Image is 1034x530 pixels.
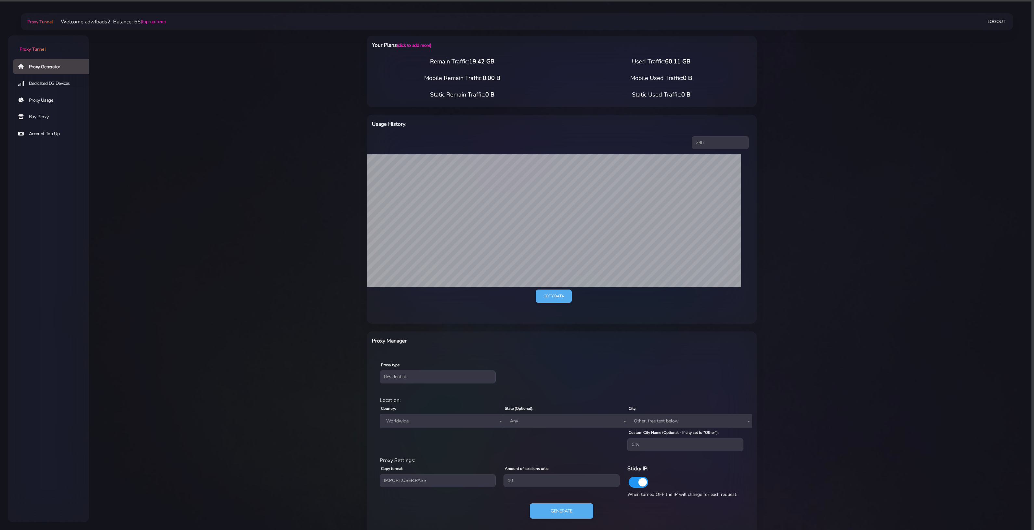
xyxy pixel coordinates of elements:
a: Logout [988,16,1006,28]
span: Any [504,414,628,428]
label: Copy format: [381,466,403,472]
a: Account Top Up [13,126,94,141]
label: City: [629,406,636,411]
h6: Proxy Manager [372,337,590,345]
h6: Usage History: [372,120,590,128]
input: City [627,438,743,451]
span: Worldwide [384,417,501,426]
span: 0 B [485,91,494,98]
a: Proxy Tunnel [26,17,53,27]
a: Proxy Generator [13,59,94,74]
h6: Your Plans [372,41,590,49]
label: Amount of sessions urls: [505,466,549,472]
div: Location: [376,396,748,404]
div: Mobile Remain Traffic: [363,74,562,83]
span: Proxy Tunnel [20,46,46,52]
span: Other, free text below [627,414,752,428]
div: Proxy Settings: [376,457,748,464]
button: Generate [530,503,593,519]
span: Other, free text below [631,417,748,426]
span: Any [507,417,624,426]
div: Used Traffic: [562,57,761,66]
label: Proxy type: [381,362,400,368]
span: Proxy Tunnel [27,19,53,25]
label: Custom City Name (Optional - If city set to "Other"): [629,430,719,435]
a: (top-up here) [141,18,166,25]
a: Buy Proxy [13,110,94,124]
span: 0.00 B [483,74,500,82]
span: 19.42 GB [469,58,494,65]
span: 0 B [681,91,690,98]
li: Welcome adwfbads2. Balance: 6$ [53,18,166,26]
span: 0 B [683,74,692,82]
a: Proxy Usage [13,93,94,108]
div: Mobile Used Traffic: [562,74,761,83]
span: 60.11 GB [665,58,690,65]
a: (click to add more) [397,42,431,48]
div: Static Remain Traffic: [363,90,562,99]
div: Static Used Traffic: [562,90,761,99]
a: Copy data [536,290,572,303]
a: Proxy Tunnel [8,35,89,53]
a: Dedicated 5G Devices [13,76,94,91]
iframe: Webchat Widget [1002,498,1026,522]
span: Worldwide [380,414,504,428]
label: State (Optional): [505,406,533,411]
label: Country: [381,406,396,411]
span: When turned OFF the IP will change for each request. [627,491,737,498]
h6: Sticky IP: [627,464,743,473]
div: Remain Traffic: [363,57,562,66]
